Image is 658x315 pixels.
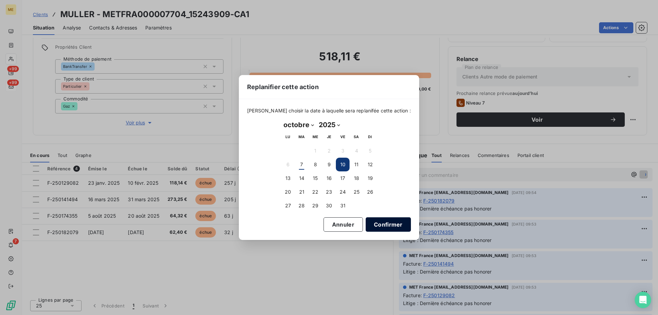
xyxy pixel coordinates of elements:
[350,171,363,185] button: 18
[336,185,350,199] button: 24
[366,217,411,232] button: Confirmer
[295,199,308,213] button: 28
[322,144,336,158] button: 2
[336,158,350,171] button: 10
[363,144,377,158] button: 5
[281,171,295,185] button: 13
[324,217,363,232] button: Annuler
[308,158,322,171] button: 8
[308,185,322,199] button: 22
[350,158,363,171] button: 11
[336,130,350,144] th: vendredi
[295,158,308,171] button: 7
[281,185,295,199] button: 20
[363,158,377,171] button: 12
[295,130,308,144] th: mardi
[247,107,411,114] span: [PERSON_NAME] choisir la date à laquelle sera replanifée cette action :
[363,171,377,185] button: 19
[322,158,336,171] button: 9
[336,171,350,185] button: 17
[322,130,336,144] th: jeudi
[295,171,308,185] button: 14
[350,144,363,158] button: 4
[281,158,295,171] button: 6
[295,185,308,199] button: 21
[322,185,336,199] button: 23
[363,185,377,199] button: 26
[350,185,363,199] button: 25
[336,144,350,158] button: 3
[363,130,377,144] th: dimanche
[308,171,322,185] button: 15
[308,130,322,144] th: mercredi
[350,130,363,144] th: samedi
[308,144,322,158] button: 1
[336,199,350,213] button: 31
[247,82,319,92] span: Replanifier cette action
[308,199,322,213] button: 29
[281,199,295,213] button: 27
[322,199,336,213] button: 30
[322,171,336,185] button: 16
[281,130,295,144] th: lundi
[635,292,651,308] div: Open Intercom Messenger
